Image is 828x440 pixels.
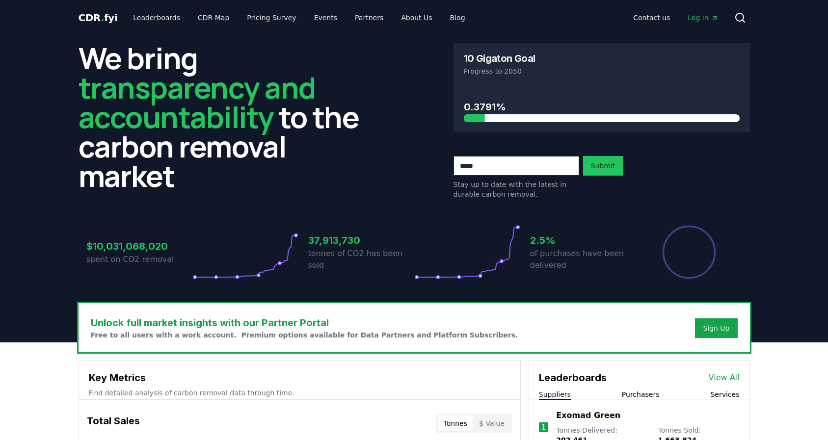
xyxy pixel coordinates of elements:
[125,9,188,26] a: Leaderboards
[91,315,518,330] h3: Unlock full market insights with our Partner Portal
[530,233,636,248] h3: 2.5%
[530,248,636,271] p: of purchases have been delivered
[89,370,510,385] h3: Key Metrics
[79,11,118,25] a: CDR.fyi
[91,330,518,340] p: Free to all users with a work account. Premium options available for Data Partners and Platform S...
[86,254,192,265] p: spent on CO2 removal
[625,9,726,26] nav: Main
[308,248,414,271] p: tonnes of CO2 has been sold
[688,13,718,23] span: Log in
[464,100,740,114] h3: 0.3791%
[87,414,140,433] h3: Total Sales
[464,53,535,63] h3: 10 Gigaton Goal
[622,389,660,399] button: Purchasers
[539,389,571,399] button: Suppliers
[473,415,510,431] button: $ Value
[308,233,414,248] h3: 37,913,730
[393,9,440,26] a: About Us
[79,67,316,137] span: transparency and accountability
[79,43,375,190] h2: We bring to the carbon removal market
[86,239,192,254] h3: $10,031,068,020
[89,388,510,398] p: Find detailed analysis of carbon removal data through time.
[556,410,620,421] a: Exomad Green
[438,415,473,431] button: Tonnes
[539,370,607,385] h3: Leaderboards
[464,66,740,76] p: Progress to 2050
[709,372,740,384] a: View All
[695,318,737,338] button: Sign Up
[190,9,237,26] a: CDR Map
[710,389,739,399] button: Services
[625,9,678,26] a: Contact us
[703,323,729,333] a: Sign Up
[79,12,118,24] span: CDR fyi
[662,225,717,280] div: Percentage of sales delivered
[442,9,473,26] a: Blog
[680,9,726,26] a: Log in
[583,156,623,176] button: Submit
[541,421,546,433] p: 1
[306,9,345,26] a: Events
[347,9,391,26] a: Partners
[239,9,304,26] a: Pricing Survey
[125,9,473,26] nav: Main
[454,180,579,199] p: Stay up to date with the latest in durable carbon removal.
[101,12,104,24] span: .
